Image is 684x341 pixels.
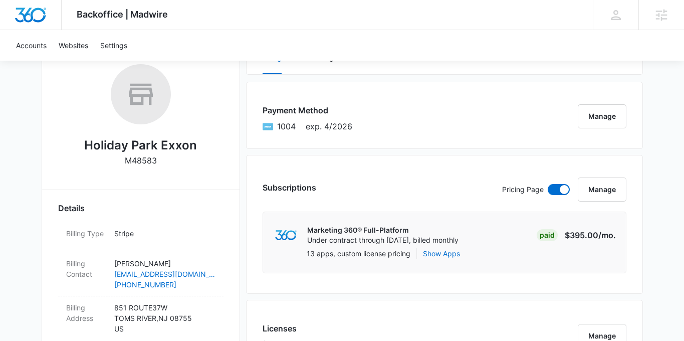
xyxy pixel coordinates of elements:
[28,16,49,24] div: v 4.0.25
[307,235,459,245] p: Under contract through [DATE], billed monthly
[38,59,90,66] div: Domain Overview
[263,104,352,116] h3: Payment Method
[277,120,296,132] span: American Express ending with
[111,59,169,66] div: Keywords by Traffic
[66,228,106,239] dt: Billing Type
[502,184,544,195] p: Pricing Page
[423,248,460,259] button: Show Apps
[565,229,616,241] p: $395.00
[66,302,106,323] dt: Billing Address
[58,252,223,296] div: Billing Contact[PERSON_NAME][EMAIL_ADDRESS][DOMAIN_NAME][PHONE_NUMBER]
[77,9,168,20] span: Backoffice | Madwire
[114,228,215,239] p: Stripe
[578,104,626,128] button: Manage
[27,58,35,66] img: tab_domain_overview_orange.svg
[114,269,215,279] a: [EMAIL_ADDRESS][DOMAIN_NAME]
[263,322,332,334] h3: Licenses
[100,58,108,66] img: tab_keywords_by_traffic_grey.svg
[10,30,53,61] a: Accounts
[94,30,133,61] a: Settings
[114,279,215,290] a: [PHONE_NUMBER]
[114,258,215,269] p: [PERSON_NAME]
[114,302,215,334] p: 851 ROUTE37W TOMS RIVER , NJ 08755 US
[537,229,558,241] div: Paid
[307,248,410,259] p: 13 apps, custom license pricing
[66,258,106,279] dt: Billing Contact
[84,136,197,154] h2: Holiday Park Exxon
[275,230,297,241] img: marketing360Logo
[16,16,24,24] img: logo_orange.svg
[306,120,352,132] span: exp. 4/2026
[307,225,459,235] p: Marketing 360® Full-Platform
[263,182,316,194] h3: Subscriptions
[53,30,94,61] a: Websites
[58,222,223,252] div: Billing TypeStripe
[125,154,157,166] p: M48583
[26,26,110,34] div: Domain: [DOMAIN_NAME]
[16,26,24,34] img: website_grey.svg
[58,202,85,214] span: Details
[578,178,626,202] button: Manage
[598,230,616,240] span: /mo.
